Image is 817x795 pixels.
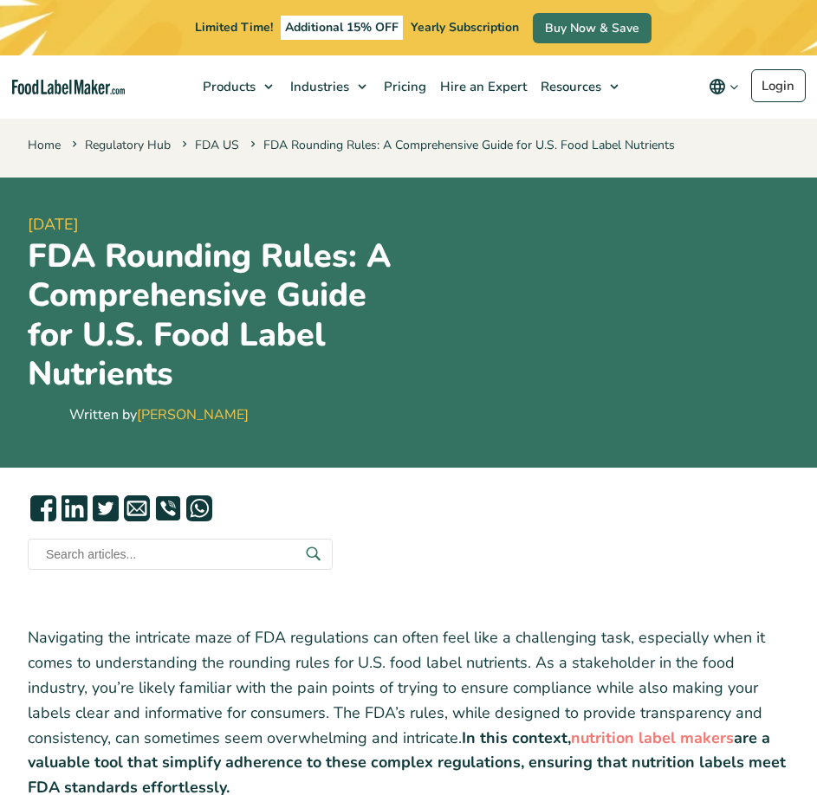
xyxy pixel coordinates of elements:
img: Maria Abi Hanna - Food Label Maker [28,397,62,432]
a: [PERSON_NAME] [137,405,249,424]
a: Home [28,137,61,153]
a: Pricing [375,55,431,118]
a: Products [194,55,282,118]
h1: FDA Rounding Rules: A Comprehensive Guide for U.S. Food Label Nutrients [28,236,402,393]
a: Hire an Expert [431,55,532,118]
span: Additional 15% OFF [281,16,403,40]
strong: In this context, [462,727,571,748]
span: Products [198,78,257,95]
span: Pricing [379,78,428,95]
span: Hire an Expert [435,78,528,95]
input: Search articles... [28,539,333,570]
span: Resources [535,78,603,95]
a: FDA US [195,137,239,153]
span: FDA Rounding Rules: A Comprehensive Guide for U.S. Food Label Nutrients [247,137,675,153]
div: Written by [69,404,249,425]
a: Industries [282,55,375,118]
span: [DATE] [28,213,402,236]
span: Limited Time! [195,19,273,36]
a: Buy Now & Save [533,13,652,43]
a: nutrition label makers [571,727,734,748]
a: Login [751,69,806,102]
a: Resources [532,55,627,118]
span: Yearly Subscription [411,19,519,36]
span: Industries [285,78,351,95]
a: Regulatory Hub [85,137,171,153]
